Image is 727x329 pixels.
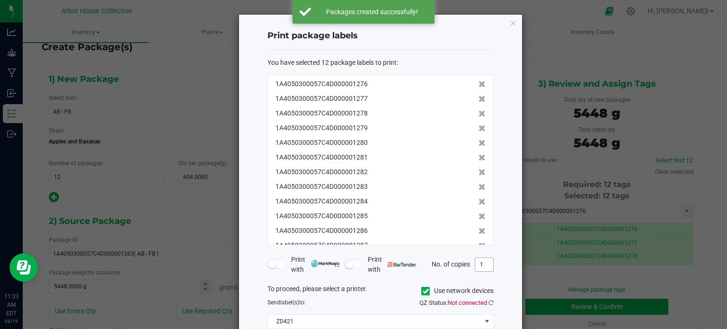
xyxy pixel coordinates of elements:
span: 1A4050300057C4D000001285 [275,211,368,221]
h4: Print package labels [267,30,494,42]
span: 1A4050300057C4D000001287 [275,240,368,250]
span: 1A4050300057C4D000001276 [275,79,368,89]
span: label(s) [280,299,299,306]
span: 1A4050300057C4D000001282 [275,167,368,177]
span: 1A4050300057C4D000001284 [275,196,368,206]
div: To proceed, please select a printer. [260,284,501,298]
img: bartender.png [388,262,417,267]
span: 1A4050300057C4D000001281 [275,152,368,162]
span: ZD421 [268,315,481,328]
span: Not connected [448,299,487,306]
span: Print with [368,255,417,275]
span: You have selected 12 package labels to print [267,59,397,66]
img: mark_magic_cybra.png [311,260,340,267]
label: Use network devices [421,286,494,296]
span: 1A4050300057C4D000001277 [275,94,368,104]
iframe: Resource center [9,253,38,282]
span: 1A4050300057C4D000001280 [275,138,368,148]
div: : [267,58,494,68]
span: QZ Status: [419,299,494,306]
div: Packages created successfully! [316,7,427,17]
span: 1A4050300057C4D000001283 [275,182,368,192]
span: 1A4050300057C4D000001278 [275,108,368,118]
span: Send to: [267,299,306,306]
span: 1A4050300057C4D000001286 [275,226,368,236]
span: No. of copies [432,260,470,267]
span: 1A4050300057C4D000001279 [275,123,368,133]
span: Print with [291,255,340,275]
